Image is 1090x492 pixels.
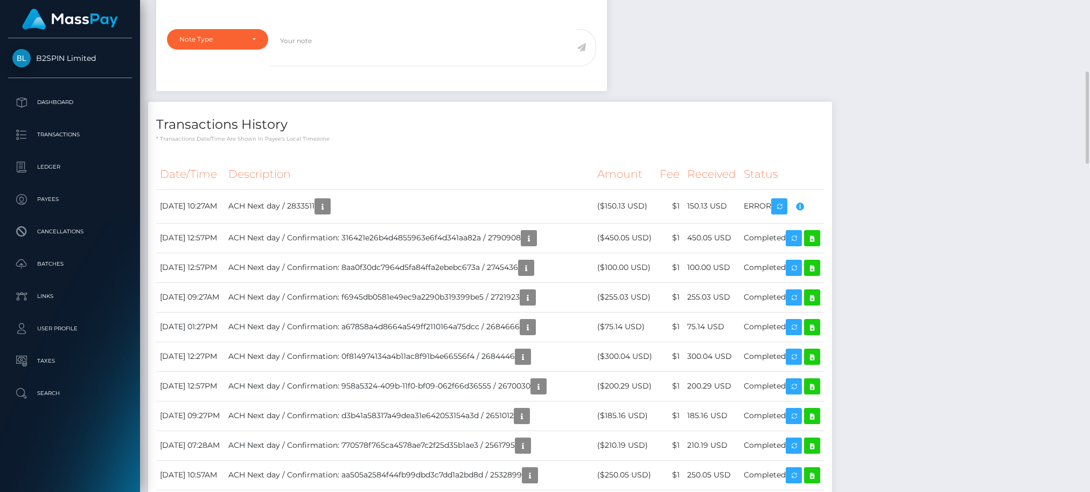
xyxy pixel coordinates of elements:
[12,288,128,304] p: Links
[179,35,243,44] div: Note Type
[167,29,268,50] button: Note Type
[225,160,593,189] th: Description
[8,218,132,245] a: Cancellations
[8,121,132,148] a: Transactions
[8,315,132,342] a: User Profile
[656,223,683,253] td: $1
[12,159,128,175] p: Ledger
[593,460,656,490] td: ($250.05 USD)
[225,431,593,460] td: ACH Next day / Confirmation: 770578f765ca4578ae7c2f25d35b1ae3 / 2561795
[225,223,593,253] td: ACH Next day / Confirmation: 316421e26b4d4855963e6f4d341aa82a / 2790908
[12,94,128,110] p: Dashboard
[593,223,656,253] td: ($450.05 USD)
[8,348,132,375] a: Taxes
[683,312,740,342] td: 75.14 USD
[12,256,128,272] p: Batches
[593,312,656,342] td: ($75.14 USD)
[12,385,128,401] p: Search
[156,135,824,143] p: * Transactions date/time are shown in payee's local timezone
[656,431,683,460] td: $1
[740,312,824,342] td: Completed
[740,282,824,312] td: Completed
[8,186,132,213] a: Payees
[156,282,225,312] td: [DATE] 09:27AM
[156,160,225,189] th: Date/Time
[156,223,225,253] td: [DATE] 12:57PM
[656,253,683,282] td: $1
[740,189,824,223] td: ERROR
[12,191,128,207] p: Payees
[683,460,740,490] td: 250.05 USD
[683,223,740,253] td: 450.05 USD
[225,460,593,490] td: ACH Next day / Confirmation: aa505a2584f44fb99dbd3c7dd1a2bd8d / 2532899
[740,223,824,253] td: Completed
[8,53,132,63] span: B2SPIN Limited
[225,342,593,371] td: ACH Next day / Confirmation: 0f814974134a4b11ac8f91b4e66556f4 / 2684446
[225,371,593,401] td: ACH Next day / Confirmation: 958a5324-409b-11f0-bf09-062f66d36555 / 2670030
[740,160,824,189] th: Status
[156,371,225,401] td: [DATE] 12:57PM
[8,89,132,116] a: Dashboard
[656,342,683,371] td: $1
[656,401,683,431] td: $1
[593,282,656,312] td: ($255.03 USD)
[12,224,128,240] p: Cancellations
[156,115,824,134] h4: Transactions History
[225,253,593,282] td: ACH Next day / Confirmation: 8aa0f30dc7964d5fa84ffa2ebebc673a / 2745436
[760,219,868,285] div: Compliance review required. Please provide a recent bank statement using the secure link provided...
[225,312,593,342] td: ACH Next day / Confirmation: a67858a4d8664a549ff2110164a75dcc / 2684666
[683,431,740,460] td: 210.19 USD
[12,353,128,369] p: Taxes
[740,431,824,460] td: Completed
[22,9,118,30] img: MassPay Logo
[683,160,740,189] th: Received
[683,189,740,223] td: 150.13 USD
[8,283,132,310] a: Links
[12,321,128,337] p: User Profile
[656,460,683,490] td: $1
[8,251,132,278] a: Batches
[683,401,740,431] td: 185.16 USD
[156,189,225,223] td: [DATE] 10:27AM
[656,312,683,342] td: $1
[740,371,824,401] td: Completed
[593,431,656,460] td: ($210.19 USD)
[740,401,824,431] td: Completed
[225,189,593,223] td: ACH Next day / 2833511
[12,49,31,67] img: B2SPIN Limited
[683,371,740,401] td: 200.29 USD
[8,380,132,407] a: Search
[156,401,225,431] td: [DATE] 09:27PM
[156,253,225,282] td: [DATE] 12:57PM
[225,282,593,312] td: ACH Next day / Confirmation: f6945db0581e49ec9a2290b319399be5 / 2721923
[8,154,132,181] a: Ledger
[683,342,740,371] td: 300.04 USD
[656,371,683,401] td: $1
[656,160,683,189] th: Fee
[593,371,656,401] td: ($200.29 USD)
[740,253,824,282] td: Completed
[740,342,824,371] td: Completed
[593,342,656,371] td: ($300.04 USD)
[225,401,593,431] td: ACH Next day / Confirmation: d3b41a58317a49dea31e642053154a3d / 2651012
[156,460,225,490] td: [DATE] 10:57AM
[656,189,683,223] td: $1
[683,253,740,282] td: 100.00 USD
[156,312,225,342] td: [DATE] 01:27PM
[656,282,683,312] td: $1
[156,342,225,371] td: [DATE] 12:27PM
[593,253,656,282] td: ($100.00 USD)
[12,127,128,143] p: Transactions
[156,431,225,460] td: [DATE] 07:28AM
[593,401,656,431] td: ($185.16 USD)
[740,460,824,490] td: Completed
[593,160,656,189] th: Amount
[683,282,740,312] td: 255.03 USD
[593,189,656,223] td: ($150.13 USD)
